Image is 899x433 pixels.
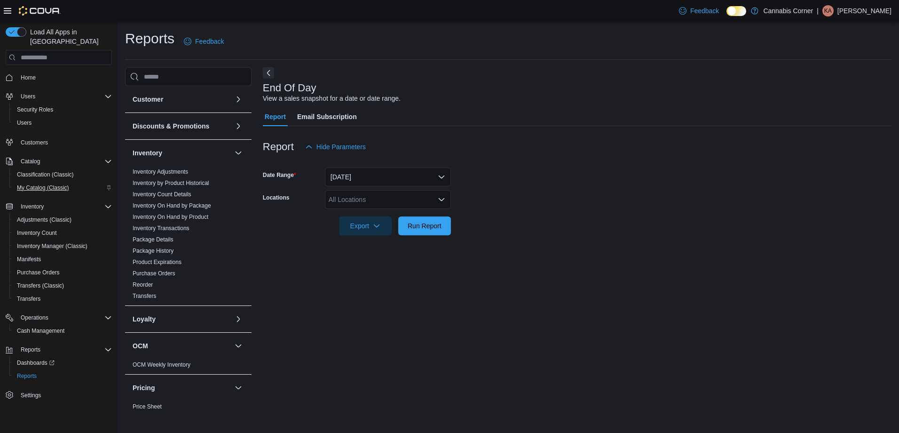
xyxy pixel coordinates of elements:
a: Inventory Transactions [133,225,189,232]
button: Classification (Classic) [9,168,116,181]
button: Purchase Orders [9,266,116,279]
button: Discounts & Promotions [133,121,231,131]
span: Operations [21,314,48,321]
span: Inventory Manager (Classic) [13,241,112,252]
a: Inventory by Product Historical [133,180,209,186]
span: Users [17,119,32,127]
button: Cash Management [9,324,116,337]
span: Load All Apps in [GEOGRAPHIC_DATA] [26,27,112,46]
span: Hide Parameters [316,142,366,152]
span: Inventory On Hand by Package [133,202,211,209]
span: Inventory Transactions [133,225,189,232]
span: Run Report [408,221,442,231]
a: Inventory Adjustments [133,168,188,175]
span: Manifests [17,256,41,263]
button: Export [339,216,392,235]
span: Package Details [133,236,173,243]
div: Kayleigh Armstrong [822,5,834,16]
span: Reports [21,346,40,353]
button: Settings [2,388,116,402]
span: Settings [17,389,112,401]
button: Operations [17,312,52,323]
button: Reports [17,344,44,355]
button: Inventory [17,201,47,212]
div: Pricing [125,401,252,416]
h3: End Of Day [263,82,316,94]
span: My Catalog (Classic) [13,182,112,193]
span: Purchase Orders [13,267,112,278]
h3: OCM [133,341,148,351]
span: Transfers [133,292,156,300]
button: Inventory [2,200,116,213]
span: Product Expirations [133,258,181,266]
a: Reorder [133,281,153,288]
div: OCM [125,359,252,374]
button: Hide Parameters [301,137,370,156]
img: Cova [19,6,61,16]
button: Users [17,91,39,102]
span: Reports [13,370,112,382]
span: Inventory Count [13,227,112,239]
a: Security Roles [13,104,57,115]
span: Inventory [17,201,112,212]
span: Cash Management [13,325,112,337]
a: Users [13,117,35,128]
h3: Discounts & Promotions [133,121,209,131]
button: Open list of options [438,196,445,203]
label: Date Range [263,171,296,179]
span: Transfers (Classic) [17,282,64,289]
span: Catalog [17,156,112,167]
button: OCM [233,340,244,352]
p: [PERSON_NAME] [837,5,891,16]
span: Reports [17,372,37,380]
a: Transfers [133,293,156,299]
span: Customers [17,136,112,148]
a: Feedback [180,32,228,51]
span: Home [21,74,36,81]
span: Inventory Manager (Classic) [17,242,87,250]
button: Run Report [398,216,451,235]
a: Manifests [13,254,45,265]
button: Security Roles [9,103,116,116]
a: OCM Weekly Inventory [133,361,190,368]
a: Transfers [13,293,44,305]
span: Reports [17,344,112,355]
span: Manifests [13,254,112,265]
span: Dashboards [17,359,55,367]
a: Purchase Orders [133,270,175,277]
span: Users [17,91,112,102]
a: Inventory Count [13,227,61,239]
span: Settings [21,392,41,399]
a: Settings [17,390,45,401]
button: Customers [2,135,116,149]
span: Classification (Classic) [13,169,112,180]
a: Reports [13,370,40,382]
button: Discounts & Promotions [233,120,244,132]
h3: Pricing [133,383,155,393]
button: Reports [9,369,116,383]
button: Adjustments (Classic) [9,213,116,226]
a: Cash Management [13,325,68,337]
span: Adjustments (Classic) [17,216,71,224]
div: View a sales snapshot for a date or date range. [263,94,401,104]
a: My Catalog (Classic) [13,182,73,193]
button: Loyalty [133,314,231,324]
span: My Catalog (Classic) [17,184,69,192]
button: My Catalog (Classic) [9,181,116,194]
h3: Customer [133,95,163,104]
span: Purchase Orders [133,270,175,277]
span: Feedback [195,37,224,46]
button: Inventory Manager (Classic) [9,240,116,253]
span: Operations [17,312,112,323]
button: Pricing [233,382,244,393]
a: Classification (Classic) [13,169,78,180]
button: [DATE] [325,168,451,186]
button: Transfers (Classic) [9,279,116,292]
span: Feedback [690,6,719,16]
button: Manifests [9,253,116,266]
span: Customers [21,139,48,146]
a: Home [17,72,39,83]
